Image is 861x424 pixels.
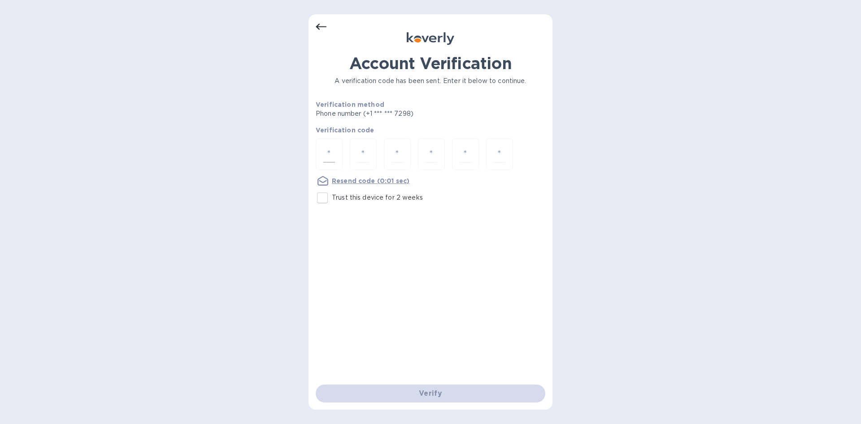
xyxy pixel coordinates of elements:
p: Trust this device for 2 weeks [332,193,423,202]
h1: Account Verification [316,54,545,73]
u: Resend code (0:01 sec) [332,177,409,184]
p: Verification code [316,126,545,135]
p: A verification code has been sent. Enter it below to continue. [316,76,545,86]
p: Phone number (+1 *** *** 7298) [316,109,482,118]
b: Verification method [316,101,384,108]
